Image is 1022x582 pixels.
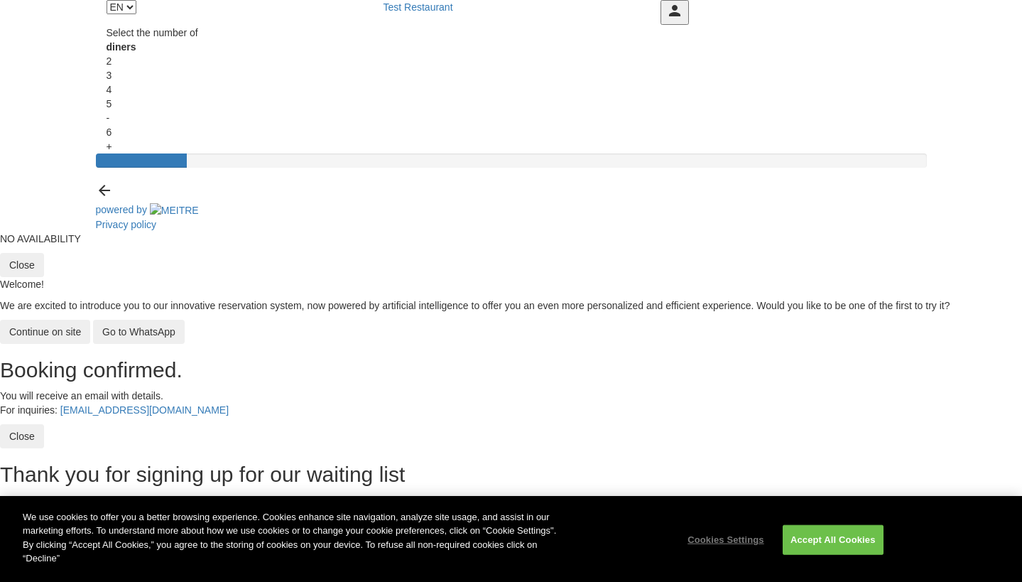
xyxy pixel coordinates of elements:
[107,54,916,68] div: 2
[96,219,157,230] a: Privacy policy
[384,1,453,13] a: Test Restaurant
[93,320,185,344] button: Go to WhatsApp
[107,111,916,125] div: -
[681,526,770,554] button: Cookies Settings
[96,204,199,215] a: powered by
[150,203,199,217] img: MEITRE
[783,525,884,555] button: Accept All Cookies
[107,41,136,53] b: diners
[107,97,916,111] div: 5
[96,182,181,199] i: arrow_backward
[107,125,916,139] div: 6
[666,2,683,19] i: person
[96,204,147,215] span: powered by
[107,26,916,54] div: Select the number of
[60,404,229,416] a: [EMAIL_ADDRESS][DOMAIN_NAME]
[107,68,916,82] div: 3
[107,139,916,153] div: +
[23,510,562,566] p: We use cookies to offer you a better browsing experience. Cookies enhance site navigation, analyz...
[107,82,916,97] div: 4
